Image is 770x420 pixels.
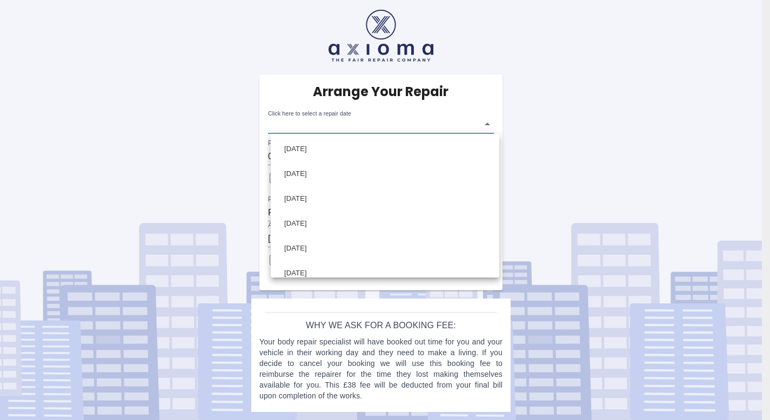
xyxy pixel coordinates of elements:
[273,211,497,236] li: [DATE]
[273,186,497,211] li: [DATE]
[273,236,497,261] li: [DATE]
[273,261,497,286] li: [DATE]
[273,161,497,186] li: [DATE]
[273,137,497,161] li: [DATE]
